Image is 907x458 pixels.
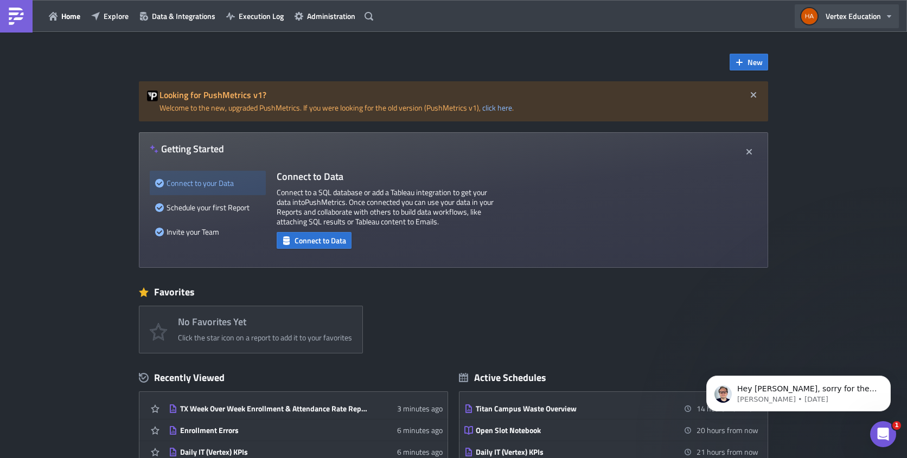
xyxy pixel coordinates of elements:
h4: No Favorites Yet [178,317,352,327]
button: Vertex Education [795,4,899,28]
div: Titan Campus Waste Overview [476,404,666,414]
div: Daily IT (Vertex) KPIs [476,447,666,457]
span: Execution Log [239,10,284,22]
a: Titan Campus Waste Overview14 hours from now [464,398,758,419]
time: 2025-08-29 06:45 [697,446,758,457]
button: Administration [289,8,361,24]
div: Welcome to the new, upgraded PushMetrics. If you were looking for the old version (PushMetrics v1... [139,81,768,121]
div: Invite your Team [155,220,260,244]
div: Active Schedules [459,371,546,384]
div: Enrollment Errors [180,425,370,435]
span: Connect to Data [295,235,346,246]
button: Connect to Data [277,232,352,249]
div: Daily IT (Vertex) KPIs [180,447,370,457]
time: 2025-08-28T16:35:23Z [397,446,443,457]
div: TX Week Over Week Enrollment & Attendance Rate Report [180,404,370,414]
span: Administration [307,10,355,22]
h4: Getting Started [150,143,224,154]
button: New [730,54,768,70]
span: Data & Integrations [152,10,215,22]
span: New [748,56,763,68]
div: Open Slot Notebook [476,425,666,435]
button: Explore [86,8,134,24]
time: 2025-08-28T16:38:37Z [397,403,443,414]
img: Avatar [800,7,819,25]
a: click here [482,102,512,113]
time: 2025-08-28T16:35:38Z [397,424,443,436]
img: PushMetrics [8,8,25,25]
a: Open Slot Notebook20 hours from now [464,420,758,441]
span: 1 [892,421,901,430]
a: Connect to Data [277,234,352,245]
a: Enrollment Errors6 minutes ago [169,420,443,441]
div: Connect to your Data [155,171,260,195]
p: Connect to a SQL database or add a Tableau integration to get your data into PushMetrics . Once c... [277,188,494,227]
button: Data & Integrations [134,8,221,24]
div: Recently Viewed [139,370,448,386]
h5: Looking for PushMetrics v1? [159,91,760,99]
span: Vertex Education [826,10,881,22]
iframe: Intercom live chat [870,421,896,447]
span: Home [61,10,80,22]
button: Execution Log [221,8,289,24]
button: Home [43,8,86,24]
span: Explore [104,10,129,22]
time: 2025-08-29 06:00 [697,424,758,436]
div: Click the star icon on a report to add it to your favorites [178,333,352,343]
iframe: Intercom notifications message [690,353,907,429]
h4: Connect to Data [277,171,494,182]
div: Favorites [139,284,768,300]
div: Schedule your first Report [155,195,260,220]
a: TX Week Over Week Enrollment & Attendance Rate Report3 minutes ago [169,398,443,419]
